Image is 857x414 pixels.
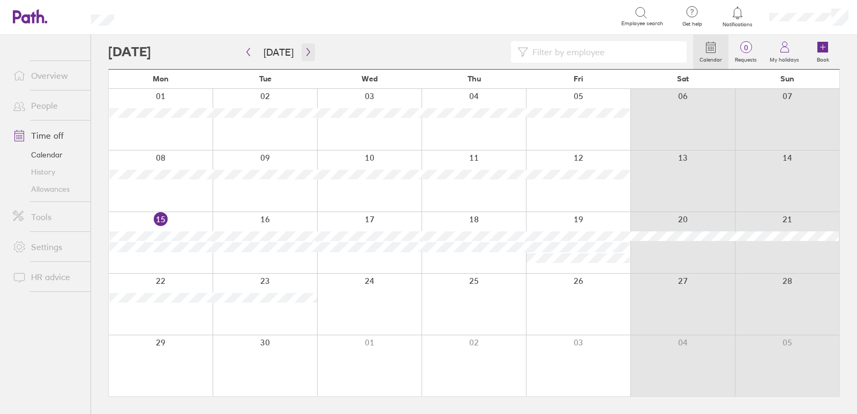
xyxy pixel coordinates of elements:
[693,54,728,63] label: Calendar
[806,35,840,69] a: Book
[4,236,91,258] a: Settings
[728,35,763,69] a: 0Requests
[4,163,91,180] a: History
[810,54,836,63] label: Book
[693,35,728,69] a: Calendar
[763,54,806,63] label: My holidays
[720,5,755,28] a: Notifications
[259,74,272,83] span: Tue
[4,180,91,198] a: Allowances
[621,20,663,27] span: Employee search
[728,43,763,52] span: 0
[677,74,689,83] span: Sat
[4,65,91,86] a: Overview
[255,43,302,61] button: [DATE]
[574,74,583,83] span: Fri
[153,74,169,83] span: Mon
[468,74,481,83] span: Thu
[720,21,755,28] span: Notifications
[362,74,378,83] span: Wed
[675,21,710,27] span: Get help
[4,266,91,288] a: HR advice
[4,95,91,116] a: People
[143,11,170,21] div: Search
[728,54,763,63] label: Requests
[780,74,794,83] span: Sun
[528,42,680,62] input: Filter by employee
[4,206,91,228] a: Tools
[4,125,91,146] a: Time off
[763,35,806,69] a: My holidays
[4,146,91,163] a: Calendar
